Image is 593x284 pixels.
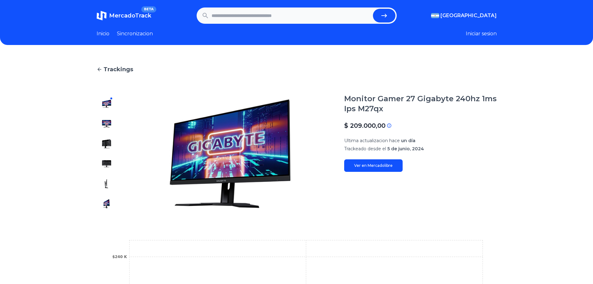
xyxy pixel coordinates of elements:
span: MercadoTrack [109,12,151,19]
span: Trackeado desde el [344,146,386,152]
h1: Monitor Gamer 27 Gigabyte 240hz 1ms Ips M27qx [344,94,497,114]
img: Monitor Gamer 27 Gigabyte 240hz 1ms Ips M27qx [102,99,112,109]
button: Iniciar sesion [466,30,497,37]
img: Monitor Gamer 27 Gigabyte 240hz 1ms Ips M27qx [129,94,332,214]
img: Monitor Gamer 27 Gigabyte 240hz 1ms Ips M27qx [102,199,112,209]
img: Monitor Gamer 27 Gigabyte 240hz 1ms Ips M27qx [102,119,112,129]
img: Monitor Gamer 27 Gigabyte 240hz 1ms Ips M27qx [102,159,112,169]
a: MercadoTrackBETA [97,11,151,21]
tspan: $240 K [112,255,127,259]
a: Ver en Mercadolibre [344,159,403,172]
img: Monitor Gamer 27 Gigabyte 240hz 1ms Ips M27qx [102,179,112,189]
span: Trackings [103,65,133,74]
p: $ 209.000,00 [344,121,385,130]
a: Inicio [97,30,109,37]
span: Ultima actualizacion hace [344,138,400,143]
img: Argentina [431,13,439,18]
button: [GEOGRAPHIC_DATA] [431,12,497,19]
a: Sincronizacion [117,30,153,37]
span: un día [401,138,415,143]
img: MercadoTrack [97,11,107,21]
span: [GEOGRAPHIC_DATA] [440,12,497,19]
span: 5 de junio, 2024 [387,146,424,152]
img: Monitor Gamer 27 Gigabyte 240hz 1ms Ips M27qx [102,139,112,149]
span: BETA [141,6,156,12]
a: Trackings [97,65,497,74]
